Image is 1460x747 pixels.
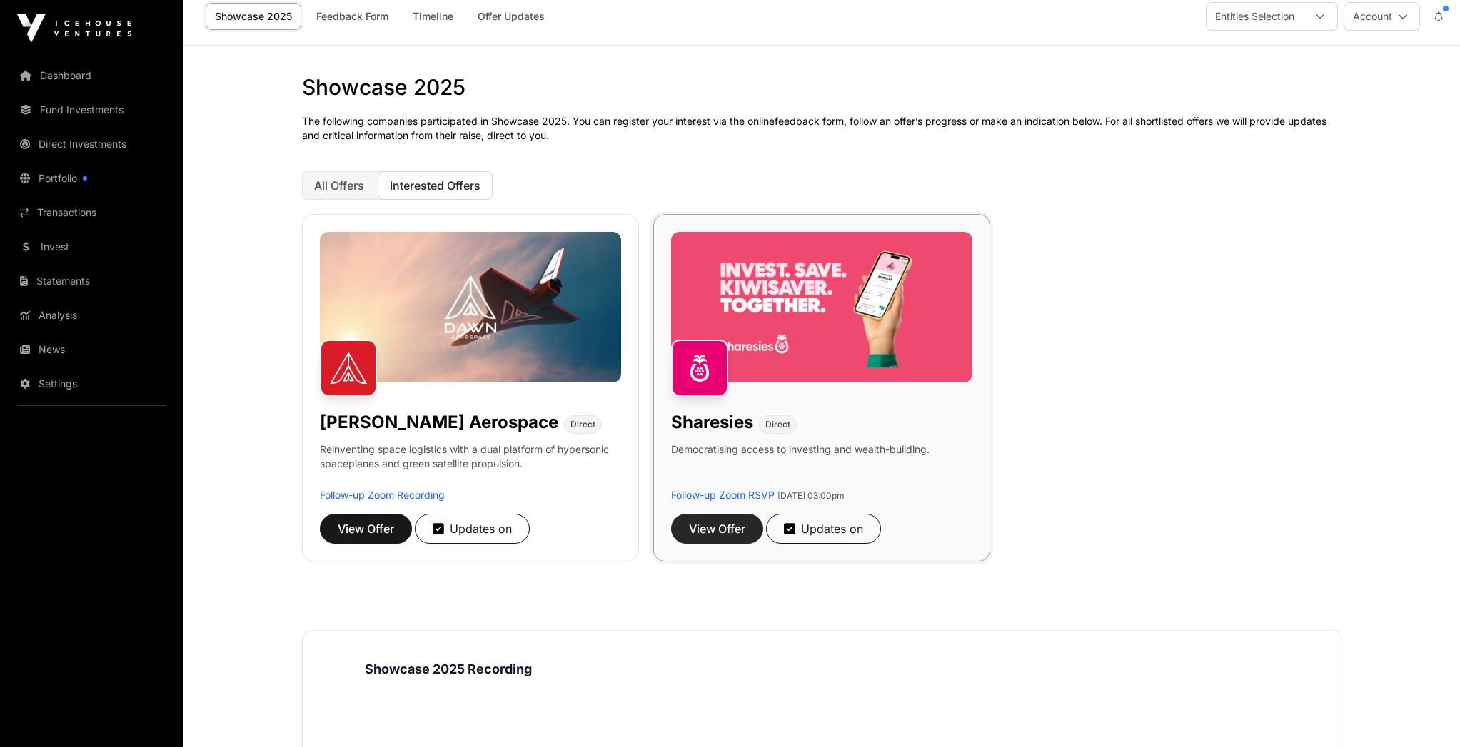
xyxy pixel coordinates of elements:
[11,94,171,126] a: Fund Investments
[320,340,377,397] img: Dawn Aerospace
[307,3,398,30] a: Feedback Form
[365,661,532,676] strong: Showcase 2025 Recording
[302,171,376,200] button: All Offers
[11,60,171,91] a: Dashboard
[403,3,463,30] a: Timeline
[1344,2,1420,31] button: Account
[320,489,445,501] a: Follow-up Zoom Recording
[11,334,171,365] a: News
[11,300,171,331] a: Analysis
[314,178,364,193] span: All Offers
[766,514,881,544] button: Updates on
[433,520,512,537] div: Updates on
[206,3,301,30] a: Showcase 2025
[689,520,745,537] span: View Offer
[11,231,171,263] a: Invest
[671,232,972,382] img: Sharesies-Banner.jpg
[338,520,394,537] span: View Offer
[765,419,790,430] span: Direct
[570,419,595,430] span: Direct
[320,514,412,544] button: View Offer
[777,490,845,501] span: [DATE] 03:00pm
[320,232,621,382] img: Dawn-Banner.jpg
[775,115,844,127] a: feedback form
[302,114,1341,143] p: The following companies participated in Showcase 2025. You can register your interest via the onl...
[671,489,775,501] a: Follow-up Zoom RSVP
[17,14,131,43] img: Icehouse Ventures Logo
[320,442,621,488] p: Reinventing space logistics with a dual platform of hypersonic spaceplanes and green satellite pr...
[671,514,763,544] button: View Offer
[11,197,171,228] a: Transactions
[378,171,493,200] button: Interested Offers
[320,411,558,434] h1: [PERSON_NAME] Aerospace
[11,368,171,400] a: Settings
[11,265,171,297] a: Statements
[11,128,171,160] a: Direct Investments
[390,178,480,193] span: Interested Offers
[1207,3,1303,30] div: Entities Selection
[784,520,863,537] div: Updates on
[468,3,554,30] a: Offer Updates
[415,514,530,544] button: Updates on
[1389,679,1460,747] iframe: Chat Widget
[671,340,728,397] img: Sharesies
[671,442,930,488] p: Democratising access to investing and wealth-building.
[11,163,171,194] a: Portfolio
[671,411,753,434] h1: Sharesies
[302,74,1341,100] h1: Showcase 2025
